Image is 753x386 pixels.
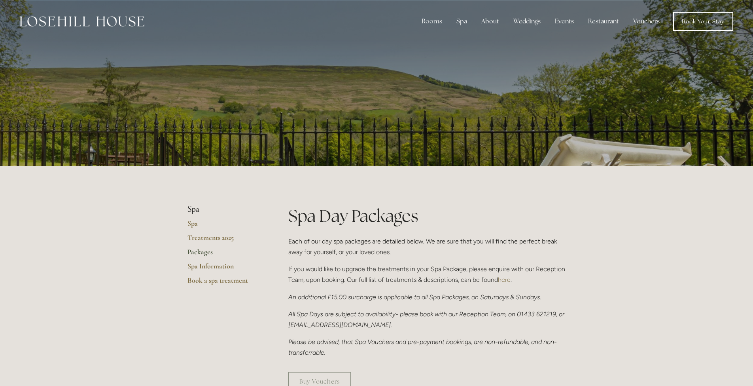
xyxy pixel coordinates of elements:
[288,236,566,257] p: Each of our day spa packages are detailed below. We are sure that you will find the perfect break...
[415,13,448,29] div: Rooms
[187,262,263,276] a: Spa Information
[475,13,505,29] div: About
[187,276,263,290] a: Book a spa treatment
[673,12,733,31] a: Book Your Stay
[187,233,263,247] a: Treatments 2025
[582,13,625,29] div: Restaurant
[187,204,263,215] li: Spa
[549,13,580,29] div: Events
[288,338,557,356] em: Please be advised, that Spa Vouchers and pre-payment bookings, are non-refundable, and non-transf...
[20,16,144,27] img: Losehill House
[187,247,263,262] a: Packages
[450,13,473,29] div: Spa
[288,204,566,228] h1: Spa Day Packages
[498,276,511,283] a: here
[288,310,566,329] em: All Spa Days are subject to availability- please book with our Reception Team, on 01433 621219, o...
[187,219,263,233] a: Spa
[507,13,547,29] div: Weddings
[627,13,666,29] a: Vouchers
[288,264,566,285] p: If you would like to upgrade the treatments in your Spa Package, please enquire with our Receptio...
[288,293,541,301] em: An additional £15.00 surcharge is applicable to all Spa Packages, on Saturdays & Sundays.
